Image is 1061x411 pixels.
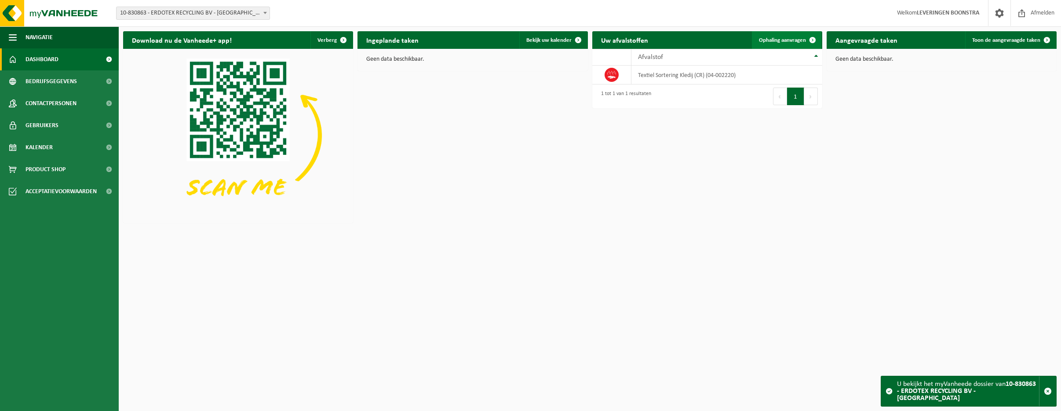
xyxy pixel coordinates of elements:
p: Geen data beschikbaar. [835,56,1048,62]
button: 1 [787,88,804,105]
span: Verberg [317,37,337,43]
span: 10-830863 - ERDOTEX RECYCLING BV - Ridderkerk [116,7,270,20]
h2: Uw afvalstoffen [592,31,657,48]
td: Textiel Sortering Kledij (CR) (04-002220) [631,66,822,84]
span: Product Shop [26,158,66,180]
a: Toon de aangevraagde taken [965,31,1056,49]
h2: Download nu de Vanheede+ app! [123,31,241,48]
button: Verberg [310,31,352,49]
span: Dashboard [26,48,58,70]
a: Bekijk uw kalender [519,31,587,49]
div: U bekijkt het myVanheede dossier van [897,376,1039,406]
button: Next [804,88,818,105]
span: Kalender [26,136,53,158]
a: Ophaling aanvragen [752,31,821,49]
button: Previous [773,88,787,105]
h2: Aangevraagde taken [827,31,906,48]
span: Bekijk uw kalender [526,37,572,43]
strong: LEVERINGEN BOONSTRA [917,10,979,16]
p: Geen data beschikbaar. [366,56,579,62]
span: Navigatie [26,26,53,48]
span: Contactpersonen [26,92,77,114]
span: Gebruikers [26,114,58,136]
span: Toon de aangevraagde taken [972,37,1040,43]
span: Ophaling aanvragen [759,37,806,43]
span: 10-830863 - ERDOTEX RECYCLING BV - Ridderkerk [117,7,270,19]
img: Download de VHEPlus App [123,49,353,221]
div: 1 tot 1 van 1 resultaten [597,87,651,106]
span: Bedrijfsgegevens [26,70,77,92]
span: Afvalstof [638,54,663,61]
strong: 10-830863 - ERDOTEX RECYCLING BV - [GEOGRAPHIC_DATA] [897,381,1036,402]
h2: Ingeplande taken [357,31,427,48]
span: Acceptatievoorwaarden [26,180,97,202]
